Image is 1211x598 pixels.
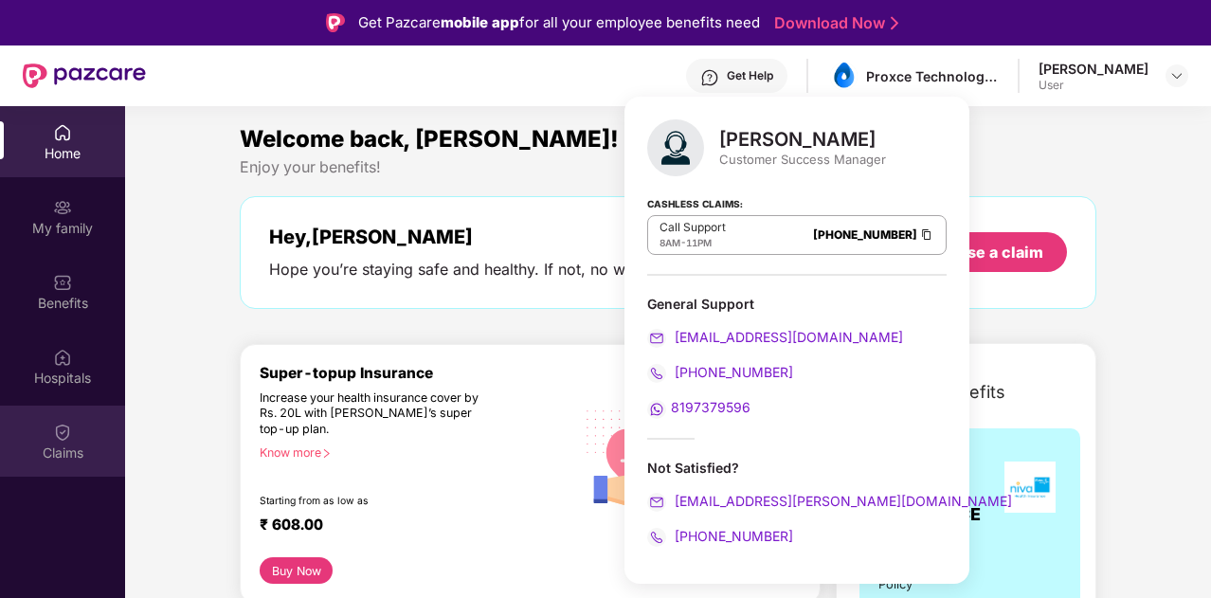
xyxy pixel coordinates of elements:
div: Customer Success Manager [719,151,886,168]
p: Call Support [660,220,726,235]
img: svg+xml;base64,PHN2ZyBpZD0iSGVscC0zMngzMiIgeG1sbnM9Imh0dHA6Ly93d3cudzMub3JnLzIwMDAvc3ZnIiB3aWR0aD... [700,68,719,87]
strong: mobile app [441,13,519,31]
a: 8197379596 [647,399,750,415]
img: svg+xml;base64,PHN2ZyB4bWxucz0iaHR0cDovL3d3dy53My5vcmcvMjAwMC9zdmciIHhtbG5zOnhsaW5rPSJodHRwOi8vd3... [575,391,711,529]
img: Clipboard Icon [919,227,934,243]
img: svg+xml;base64,PHN2ZyB4bWxucz0iaHR0cDovL3d3dy53My5vcmcvMjAwMC9zdmciIHhtbG5zOnhsaW5rPSJodHRwOi8vd3... [647,119,704,176]
img: svg+xml;base64,PHN2ZyB4bWxucz0iaHR0cDovL3d3dy53My5vcmcvMjAwMC9zdmciIHdpZHRoPSIyMCIgaGVpZ2h0PSIyMC... [647,400,666,419]
span: 8197379596 [671,399,750,415]
div: [PERSON_NAME] [719,128,886,151]
img: svg+xml;base64,PHN2ZyBpZD0iQ2xhaW0iIHhtbG5zPSJodHRwOi8vd3d3LnczLm9yZy8yMDAwL3N2ZyIgd2lkdGg9IjIwIi... [53,423,72,442]
div: Hey, [PERSON_NAME] [269,226,811,248]
img: svg+xml;base64,PHN2ZyBpZD0iSG9tZSIgeG1sbnM9Imh0dHA6Ly93d3cudzMub3JnLzIwMDAvc3ZnIiB3aWR0aD0iMjAiIG... [53,123,72,142]
img: svg+xml;base64,PHN2ZyB4bWxucz0iaHR0cDovL3d3dy53My5vcmcvMjAwMC9zdmciIHdpZHRoPSIyMCIgaGVpZ2h0PSIyMC... [647,493,666,512]
div: [PERSON_NAME] [1039,60,1148,78]
span: 11PM [686,237,712,248]
div: - [660,235,726,250]
span: 8AM [660,237,680,248]
img: New Pazcare Logo [23,63,146,88]
div: Not Satisfied? [647,459,947,547]
span: Welcome back, [PERSON_NAME]! [240,125,619,153]
div: Hope you’re staying safe and healthy. If not, no worries. We’re here to help. [269,260,811,280]
span: [PHONE_NUMBER] [671,528,793,544]
div: Know more [260,445,564,459]
div: Enjoy your benefits! [240,157,1096,177]
img: svg+xml;base64,PHN2ZyBpZD0iQmVuZWZpdHMiIHhtbG5zPSJodHRwOi8vd3d3LnczLm9yZy8yMDAwL3N2ZyIgd2lkdGg9Ij... [53,273,72,292]
img: svg+xml;base64,PHN2ZyB3aWR0aD0iMjAiIGhlaWdodD0iMjAiIHZpZXdCb3g9IjAgMCAyMCAyMCIgZmlsbD0ibm9uZSIgeG... [53,198,72,217]
div: Increase your health insurance cover by Rs. 20L with [PERSON_NAME]’s super top-up plan. [260,390,494,438]
img: Logo [326,13,345,32]
a: [EMAIL_ADDRESS][PERSON_NAME][DOMAIN_NAME] [647,493,1012,509]
strong: Cashless Claims: [647,192,743,213]
a: [PHONE_NUMBER] [647,528,793,544]
div: Starting from as low as [260,495,495,508]
div: Not Satisfied? [647,459,947,477]
img: Stroke [891,13,898,33]
span: [EMAIL_ADDRESS][DOMAIN_NAME] [671,329,903,345]
a: [PHONE_NUMBER] [813,227,917,242]
div: User [1039,78,1148,93]
div: General Support [647,295,947,313]
a: Download Now [774,13,893,33]
a: [PHONE_NUMBER] [647,364,793,380]
img: svg+xml;base64,PHN2ZyB4bWxucz0iaHR0cDovL3d3dy53My5vcmcvMjAwMC9zdmciIHdpZHRoPSIyMCIgaGVpZ2h0PSIyMC... [647,329,666,348]
img: svg+xml;base64,PHN2ZyBpZD0iSG9zcGl0YWxzIiB4bWxucz0iaHR0cDovL3d3dy53My5vcmcvMjAwMC9zdmciIHdpZHRoPS... [53,348,72,367]
div: ₹ 608.00 [260,516,556,538]
span: [PHONE_NUMBER] [671,364,793,380]
img: svg+xml;base64,PHN2ZyB4bWxucz0iaHR0cDovL3d3dy53My5vcmcvMjAwMC9zdmciIHdpZHRoPSIyMCIgaGVpZ2h0PSIyMC... [647,528,666,547]
img: svg+xml;base64,PHN2ZyBpZD0iRHJvcGRvd24tMzJ4MzIiIHhtbG5zPSJodHRwOi8vd3d3LnczLm9yZy8yMDAwL3N2ZyIgd2... [1169,68,1184,83]
div: Get Help [727,68,773,83]
div: Proxce Technologies [866,67,999,85]
img: insurerLogo [1004,462,1056,513]
button: Buy Now [260,557,333,584]
div: General Support [647,295,947,419]
div: Get Pazcare for all your employee benefits need [358,11,760,34]
img: asset%201.png [830,63,858,90]
div: Super-topup Insurance [260,364,575,382]
img: svg+xml;base64,PHN2ZyB4bWxucz0iaHR0cDovL3d3dy53My5vcmcvMjAwMC9zdmciIHdpZHRoPSIyMCIgaGVpZ2h0PSIyMC... [647,364,666,383]
span: right [321,448,332,459]
span: [EMAIL_ADDRESS][PERSON_NAME][DOMAIN_NAME] [671,493,1012,509]
a: [EMAIL_ADDRESS][DOMAIN_NAME] [647,329,903,345]
div: Raise a claim [944,242,1043,263]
